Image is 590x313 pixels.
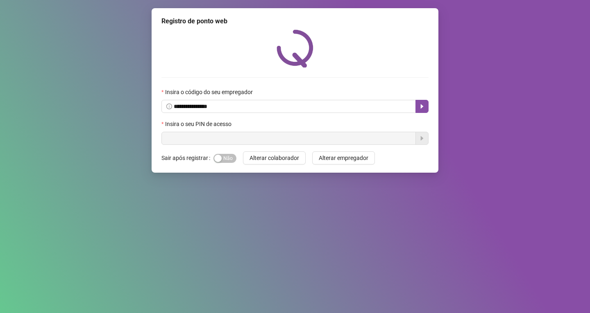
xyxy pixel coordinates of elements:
[312,151,375,164] button: Alterar empregador
[161,16,429,26] div: Registro de ponto web
[250,153,299,162] span: Alterar colaborador
[277,29,313,68] img: QRPoint
[166,104,172,109] span: info-circle
[419,103,425,110] span: caret-right
[161,119,237,128] label: Insira o seu PIN de acesso
[161,151,213,164] label: Sair após registrar
[319,153,368,162] span: Alterar empregador
[161,88,258,97] label: Insira o código do seu empregador
[243,151,306,164] button: Alterar colaborador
